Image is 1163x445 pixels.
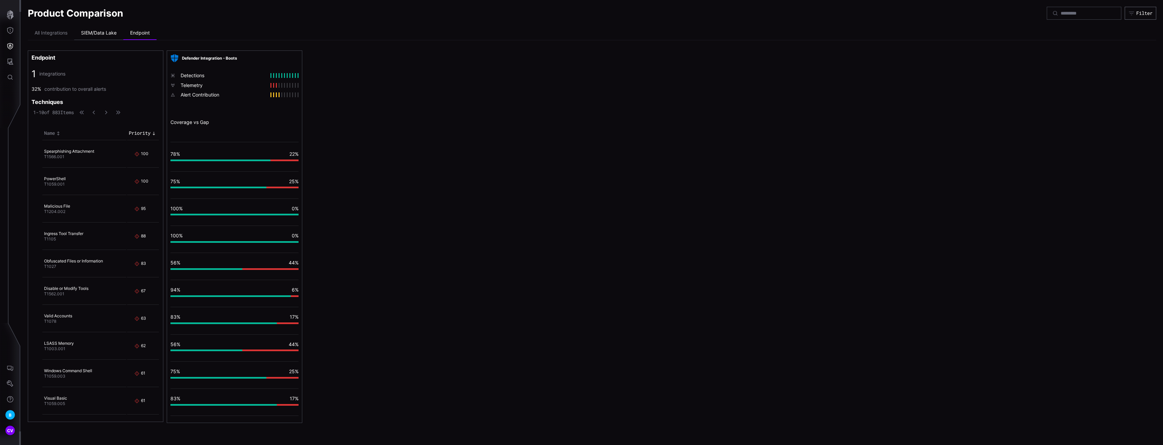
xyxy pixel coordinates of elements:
button: CV [0,423,20,438]
span: 0% [292,206,299,211]
span: T1204.002 [44,209,65,214]
span: 83% [170,314,180,320]
button: Filter [1125,7,1156,20]
span: 100% [170,206,183,211]
div: 67 [141,288,146,294]
div: vulnerable: 56 [170,349,242,351]
a: Visual Basic [44,396,67,401]
span: 17% [290,314,299,320]
span: T1059.005 [44,401,65,406]
div: Filter [1136,10,1152,16]
a: Disable or Modify Tools [44,286,88,291]
span: 44% [289,341,299,347]
span: 1 [32,68,36,80]
div: 83 [141,261,146,267]
li: Endpoint [123,26,157,40]
div: Coverage vs Gap [170,119,299,125]
div: 100 [141,178,146,185]
a: Windows Command Shell [44,368,92,373]
li: All Integrations [28,26,74,40]
a: Valid Accounts [44,313,72,318]
span: CV [7,427,14,434]
span: 78% [170,151,180,157]
a: PowerShell [44,176,66,181]
div: 32% [32,86,41,92]
a: LSASS Memory [44,341,74,346]
span: 25% [289,368,299,374]
button: Previous Page [89,109,98,116]
span: 75% [170,178,180,184]
div: 95 [141,206,146,212]
div: Detections [181,72,267,79]
h3: Endpoint [32,54,160,61]
button: First Page [77,109,86,116]
span: T1105 [44,236,56,241]
div: vulnerable: 83 [170,404,277,406]
div: Toggle sort direction [44,130,125,136]
button: Next Page [102,109,110,116]
div: vulnerable: 75 [170,187,266,188]
div: 88 [141,233,146,239]
span: T1027 [44,264,56,269]
a: Ingress Tool Transfer [44,231,83,236]
h3: Techniques [32,99,63,106]
span: T1059.001 [44,182,65,187]
div: vulnerable: 83 [170,322,277,324]
div: 61 [141,370,146,377]
a: Defender Integration - Boots [182,56,237,61]
span: contribution to overall alerts [44,86,106,92]
span: 44% [289,260,299,266]
div: vulnerable: 56 [170,268,242,270]
div: 61 [141,398,146,404]
span: 22% [289,151,299,157]
div: Alert Contribution [181,92,267,98]
span: T1566.001 [44,154,64,159]
span: 17% [290,396,299,401]
div: Toggle sort direction [129,130,157,136]
div: 63 [141,316,146,322]
div: vulnerable: 94 [170,295,291,297]
a: Malicious File [44,204,70,209]
span: integrations [39,71,65,77]
span: 56% [170,341,180,347]
span: 94% [170,287,180,293]
span: 6% [292,287,299,293]
span: T1078 [44,319,56,324]
span: T1003.001 [44,346,65,351]
div: vulnerable: 100 [170,214,299,215]
span: B [9,411,12,419]
span: 0% [292,233,299,238]
div: Priority [129,130,150,136]
span: 83% [170,396,180,401]
button: Last Page [114,109,123,116]
span: 75% [170,368,180,374]
span: T1562.001 [44,291,64,296]
div: Telemetry [181,82,267,88]
div: vulnerable: 100 [170,241,299,243]
div: 100 [141,151,146,157]
img: Microsoft Defender [170,54,179,62]
h1: Product Comparison [28,7,123,19]
div: 62 [141,343,146,349]
span: 1 - 10 of 883 Items [33,109,74,115]
div: vulnerable: 78 [170,160,270,161]
li: SIEM/Data Lake [74,26,123,40]
button: B [0,407,20,423]
a: Spearphishing Attachment [44,149,94,154]
span: 100% [170,233,183,238]
div: vulnerable: 75 [170,377,266,379]
a: Obfuscated Files or Information [44,258,103,263]
span: T1059.003 [44,374,65,379]
span: 56% [170,260,180,266]
span: 25% [289,178,299,184]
